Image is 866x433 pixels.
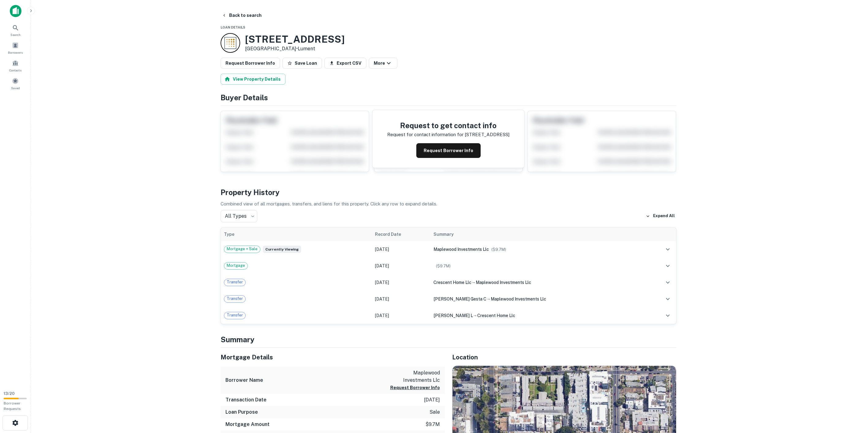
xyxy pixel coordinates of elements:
[221,353,445,362] h5: Mortgage Details
[263,246,301,253] span: Currently viewing
[433,279,643,286] div: →
[436,264,451,268] span: ($ 9.7M )
[221,187,676,198] h4: Property History
[221,228,372,241] th: Type
[324,58,366,69] button: Export CSV
[424,396,440,404] p: [DATE]
[372,307,430,324] td: [DATE]
[245,45,345,52] p: [GEOGRAPHIC_DATA] •
[465,131,509,138] p: [STREET_ADDRESS]
[387,120,509,131] h4: Request to get contact info
[663,244,673,255] button: expand row
[390,384,440,391] button: Request Borrower Info
[452,353,676,362] h5: Location
[225,377,263,384] h6: Borrower Name
[387,131,463,138] p: Request for contact information for
[225,396,267,404] h6: Transaction Date
[372,228,430,241] th: Record Date
[433,313,473,318] span: [PERSON_NAME] l
[369,58,397,69] button: More
[433,296,643,302] div: →
[11,86,20,90] span: Saved
[429,408,440,416] p: sale
[224,296,245,302] span: Transfer
[298,46,315,52] a: Lument
[663,294,673,304] button: expand row
[2,40,29,56] a: Borrowers
[433,297,486,301] span: [PERSON_NAME] gesta c
[491,247,506,252] span: ($ 9.7M )
[10,32,21,37] span: Search
[433,247,489,252] span: maplewood investments llc
[2,75,29,92] a: Saved
[4,401,21,411] span: Borrower Requests
[372,274,430,291] td: [DATE]
[221,58,280,69] button: Request Borrower Info
[372,241,430,258] td: [DATE]
[225,408,258,416] h6: Loan Purpose
[663,261,673,271] button: expand row
[385,369,440,384] p: maplewood investments llc
[219,10,264,21] button: Back to search
[663,310,673,321] button: expand row
[2,57,29,74] a: Contacts
[433,312,643,319] div: →
[224,262,248,269] span: Mortgage
[224,246,260,252] span: Mortgage + Sale
[8,50,23,55] span: Borrowers
[245,33,345,45] h3: [STREET_ADDRESS]
[10,5,21,17] img: capitalize-icon.png
[221,92,676,103] h4: Buyer Details
[476,280,531,285] span: maplewood investments llc
[221,334,676,345] h4: Summary
[224,312,245,318] span: Transfer
[372,258,430,274] td: [DATE]
[224,279,245,285] span: Transfer
[663,277,673,288] button: expand row
[9,68,21,73] span: Contacts
[282,58,322,69] button: Save Loan
[372,291,430,307] td: [DATE]
[221,200,676,208] p: Combined view of all mortgages, transfers, and liens for this property. Click any row to expand d...
[430,228,646,241] th: Summary
[491,297,546,301] span: maplewood investments llc
[644,212,676,221] button: Expand All
[433,280,471,285] span: crescent home llc
[2,22,29,38] a: Search
[477,313,515,318] span: crescent home llc
[221,25,245,29] span: Loan Details
[835,384,866,413] iframe: Chat Widget
[416,143,481,158] button: Request Borrower Info
[425,421,440,428] p: $9.7m
[4,391,15,396] span: 13 / 20
[225,421,270,428] h6: Mortgage Amount
[221,74,286,85] button: View Property Details
[221,210,257,222] div: All Types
